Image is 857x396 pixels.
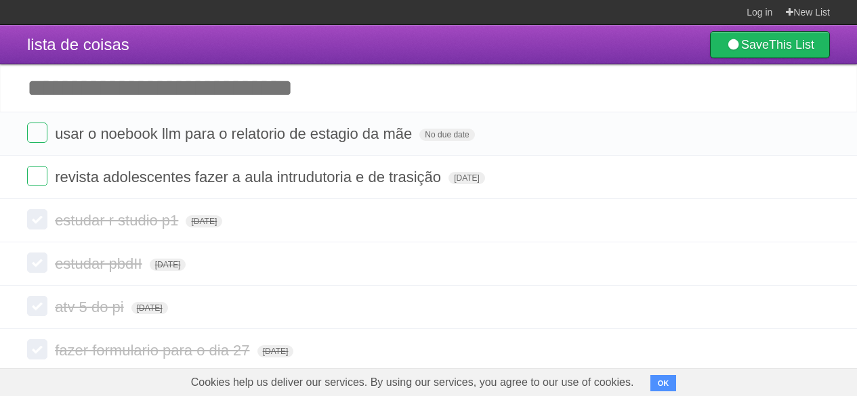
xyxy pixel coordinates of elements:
[55,169,444,185] span: revista adolescentes fazer a aula intrudutoria e de trasição
[27,166,47,186] label: Done
[650,375,677,391] button: OK
[150,259,186,271] span: [DATE]
[27,123,47,143] label: Done
[186,215,222,227] span: [DATE]
[710,31,830,58] a: SaveThis List
[55,255,145,272] span: estudar pbdII
[27,339,47,359] label: Done
[419,129,474,141] span: No due date
[55,299,127,315] span: atv 5 do pi
[27,252,47,273] label: Done
[769,38,814,51] b: This List
[55,342,253,359] span: fazer formulario para o dia 27
[27,296,47,316] label: Done
[55,212,182,229] span: estudar r studio p1
[55,125,415,142] span: usar o noebook llm para o relatorio de estagio da mãe
[27,35,129,53] span: lista de coisas
[448,172,485,184] span: [DATE]
[27,209,47,229] label: Done
[257,345,294,357] span: [DATE]
[131,302,168,314] span: [DATE]
[177,369,648,396] span: Cookies help us deliver our services. By using our services, you agree to our use of cookies.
